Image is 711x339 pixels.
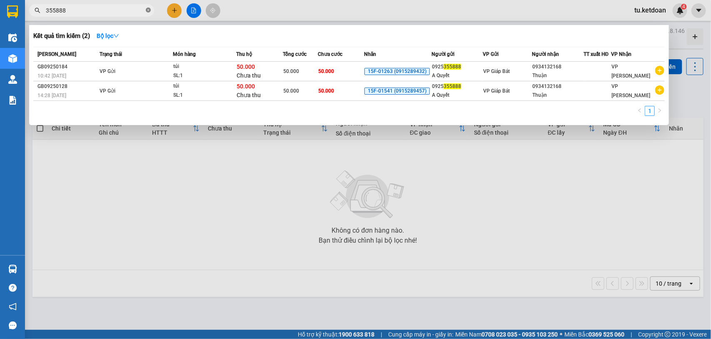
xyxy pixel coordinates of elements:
button: right [655,106,665,116]
span: VP Gửi [100,88,115,94]
span: 15F-01541 (0915289457) [364,88,430,95]
span: Người nhận [532,51,559,57]
img: solution-icon [8,96,17,105]
img: warehouse-icon [8,265,17,274]
div: 0925 [432,63,482,71]
span: 10:42 [DATE] [37,73,66,79]
img: warehouse-icon [8,33,17,42]
span: Người gửi [432,51,454,57]
span: 50.000 [283,68,299,74]
div: túi [173,62,236,71]
span: 50.000 [237,83,255,90]
button: Bộ lọcdown [90,29,126,43]
span: plus-circle [655,85,664,95]
li: 1 [645,106,655,116]
span: Chưa thu [237,72,261,79]
h3: Kết quả tìm kiếm ( 2 ) [33,32,90,40]
div: Thuận [533,71,583,80]
span: 355888 [444,83,461,89]
span: Thu hộ [236,51,252,57]
span: right [657,108,662,113]
span: VP [PERSON_NAME] [611,64,650,79]
span: Chưa cước [318,51,342,57]
span: 50.000 [283,88,299,94]
img: warehouse-icon [8,54,17,63]
span: Nhãn [364,51,376,57]
div: GB09250128 [37,82,97,91]
span: message [9,321,17,329]
span: [PERSON_NAME] [37,51,76,57]
div: 0925 [432,82,482,91]
div: A Quyết [432,91,482,100]
span: down [113,33,119,39]
span: close-circle [146,8,151,13]
div: Thuận [533,91,583,100]
li: Previous Page [635,106,645,116]
span: left [637,108,642,113]
input: Tìm tên, số ĐT hoặc mã đơn [46,6,144,15]
span: Tổng cước [283,51,307,57]
span: Chưa thu [237,92,261,98]
span: VP Giáp Bát [483,68,510,74]
span: 50.000 [318,88,334,94]
div: GB09250184 [37,63,97,71]
li: Next Page [655,106,665,116]
span: 15F-01263 (0915289432) [364,68,430,75]
img: warehouse-icon [8,75,17,84]
div: SL: 1 [173,71,236,80]
div: 0934132168 [533,82,583,91]
span: plus-circle [655,66,664,75]
span: VP Giáp Bát [483,88,510,94]
div: SL: 1 [173,91,236,100]
span: Món hàng [173,51,196,57]
a: 1 [645,106,654,116]
div: túi [173,82,236,91]
span: 50.000 [318,68,334,74]
span: TT xuất HĐ [584,51,609,57]
div: 0934132168 [533,63,583,71]
span: 355888 [444,64,461,70]
button: left [635,106,645,116]
span: 14:28 [DATE] [37,93,66,98]
span: close-circle [146,7,151,15]
span: VP Gửi [100,68,115,74]
strong: Bộ lọc [97,33,119,39]
span: Trạng thái [100,51,122,57]
img: logo-vxr [7,5,18,18]
span: question-circle [9,284,17,292]
span: search [35,8,40,13]
span: VP [PERSON_NAME] [611,83,650,98]
span: VP Nhận [611,51,631,57]
span: 50.000 [237,63,255,70]
span: notification [9,303,17,311]
div: A Quyết [432,71,482,80]
span: VP Gửi [483,51,499,57]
